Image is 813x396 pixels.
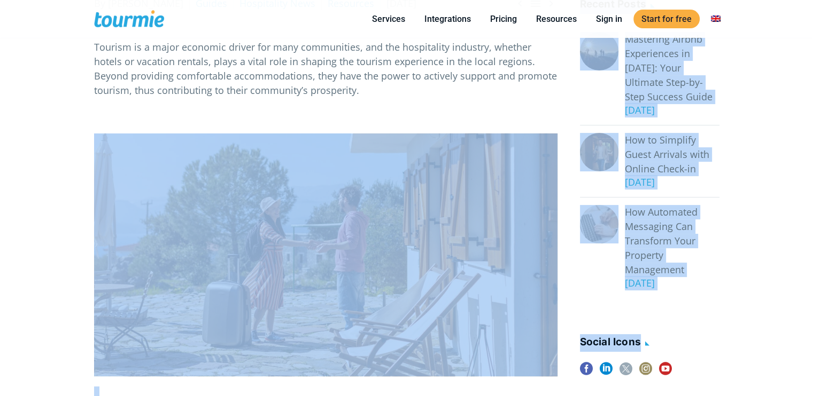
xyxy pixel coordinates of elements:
a: facebook [580,362,593,382]
a: Switch to [703,12,729,26]
a: Sign in [588,12,630,26]
a: How to Simplify Guest Arrivals with Online Check-in [625,133,719,176]
a: Resources [528,12,585,26]
a: Start for free [633,10,700,28]
div: [DATE] [618,103,719,117]
p: Tourism is a major economic driver for many communities, and the hospitality industry, whether ho... [94,40,558,98]
a: Pricing [482,12,525,26]
a: instagram [639,362,652,382]
a: twitter [620,362,632,382]
a: Integrations [416,12,479,26]
div: [DATE] [618,276,719,290]
a: Mastering Airbnb Experiences in [DATE]: Your Ultimate Step-by-Step Success Guide [625,32,719,104]
a: How Automated Messaging Can Transform Your Property Management [625,205,719,277]
div: [DATE] [618,175,719,189]
h4: social icons [580,334,719,352]
a: Services [364,12,413,26]
a: linkedin [600,362,613,382]
a: youtube [659,362,672,382]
